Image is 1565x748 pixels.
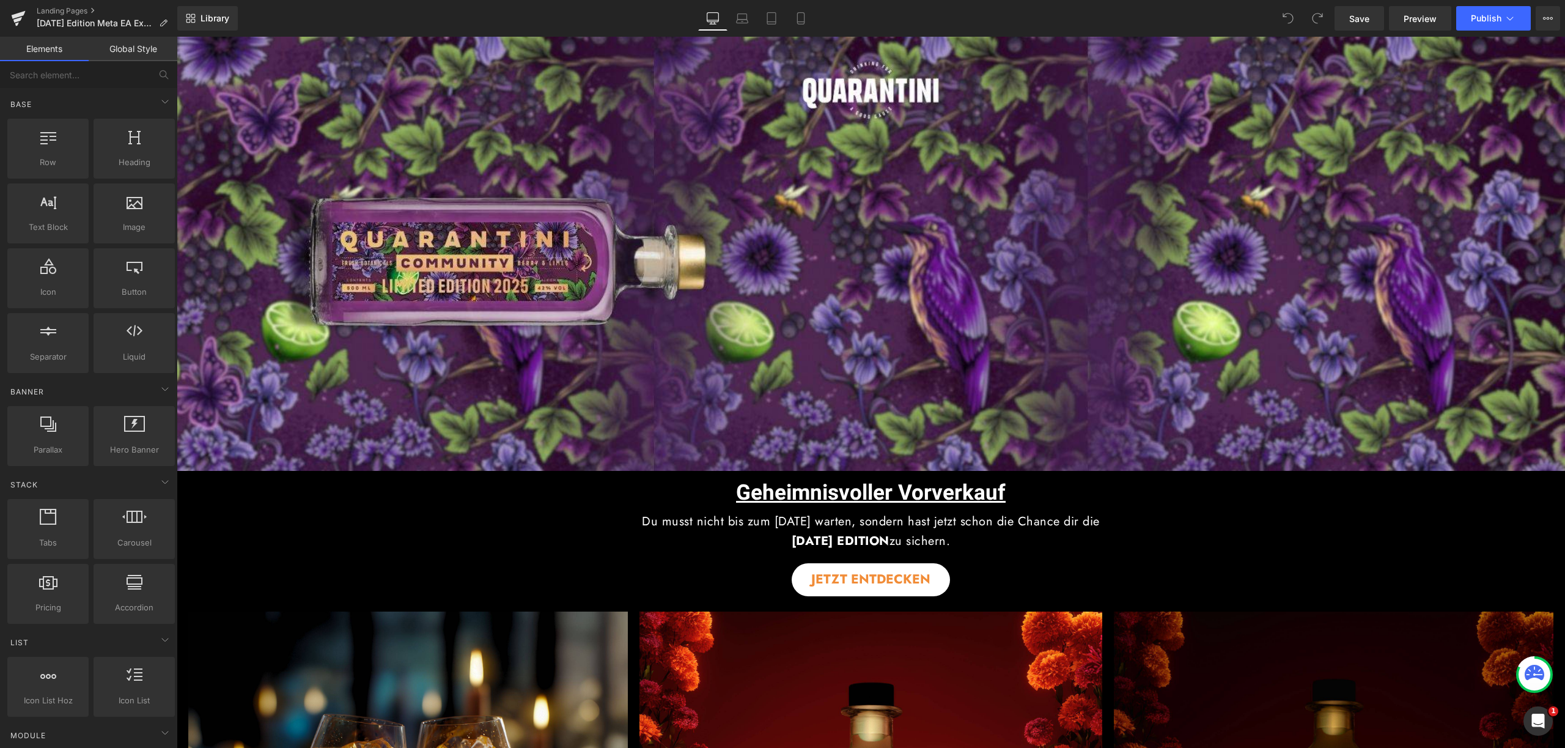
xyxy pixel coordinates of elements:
[11,443,85,456] span: Parallax
[97,221,171,234] span: Image
[11,350,85,363] span: Separator
[11,156,85,169] span: Row
[786,6,816,31] a: Mobile
[615,495,713,513] span: [DATE] EDITION
[1305,6,1330,31] button: Redo
[615,527,773,560] a: JETZT ENTDECKEN
[559,440,829,472] span: Geheimnisvoller Vorverkauf
[1349,12,1369,25] span: Save
[757,6,786,31] a: Tablet
[177,6,238,31] a: New Library
[9,98,33,110] span: Base
[11,536,85,549] span: Tabs
[97,694,171,707] span: Icon List
[97,601,171,614] span: Accordion
[201,13,229,24] span: Library
[97,350,171,363] span: Liquid
[37,18,154,28] span: [DATE] Edition Meta EA External Bestätigungsseite
[635,534,754,552] span: JETZT ENTDECKEN
[9,479,39,491] span: Stack
[89,37,177,61] a: Global Style
[11,286,85,298] span: Icon
[383,475,1006,495] p: Du musst nicht bis zum [DATE] warten, sondern hast jetzt schon die Chance dir die
[1523,706,1553,736] iframe: Intercom live chat
[1276,6,1300,31] button: Undo
[9,386,45,398] span: Banner
[11,601,85,614] span: Pricing
[11,221,85,234] span: Text Block
[9,730,47,741] span: Module
[1536,6,1560,31] button: More
[37,6,177,16] a: Landing Pages
[97,286,171,298] span: Button
[1471,13,1501,23] span: Publish
[1548,706,1558,716] span: 1
[97,156,171,169] span: Heading
[1404,12,1437,25] span: Preview
[97,443,171,456] span: Hero Banner
[383,495,1006,514] p: zu sichern.
[9,637,30,648] span: List
[11,694,85,707] span: Icon List Hoz
[698,6,727,31] a: Desktop
[727,6,757,31] a: Laptop
[97,536,171,549] span: Carousel
[1456,6,1531,31] button: Publish
[1389,6,1451,31] a: Preview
